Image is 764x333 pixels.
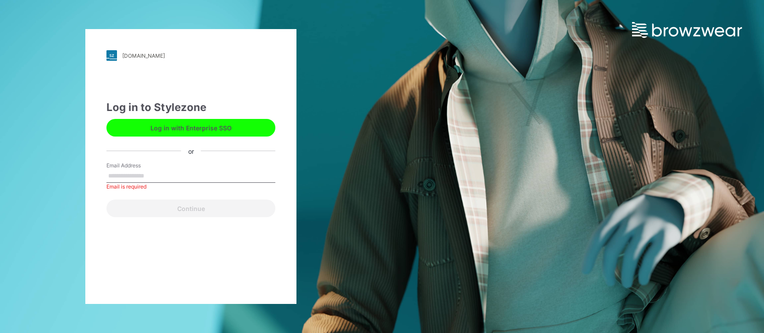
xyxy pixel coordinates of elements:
[181,146,201,155] div: or
[106,183,275,191] div: Email is required
[632,22,742,38] img: browzwear-logo.e42bd6dac1945053ebaf764b6aa21510.svg
[106,50,275,61] a: [DOMAIN_NAME]
[106,119,275,137] button: Log in with Enterprise SSO
[106,162,168,170] label: Email Address
[106,100,275,115] div: Log in to Stylezone
[106,50,117,61] img: stylezone-logo.562084cfcfab977791bfbf7441f1a819.svg
[122,52,165,59] div: [DOMAIN_NAME]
